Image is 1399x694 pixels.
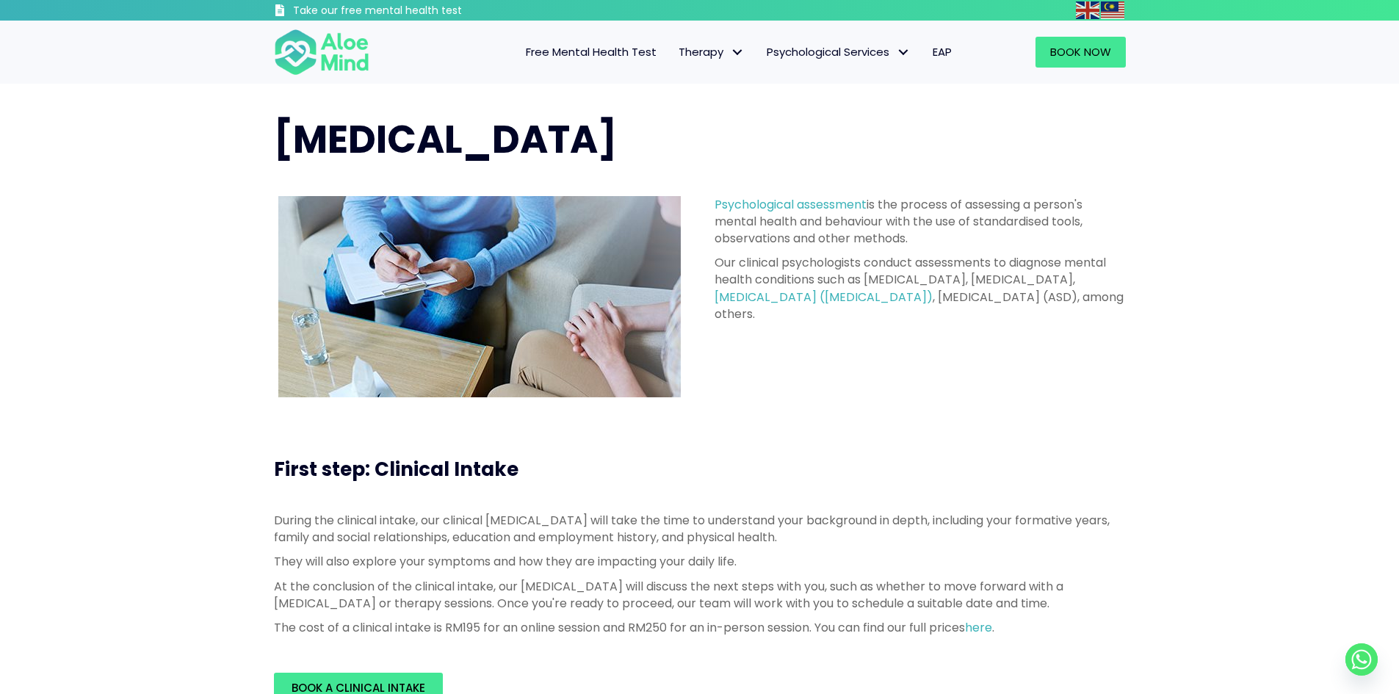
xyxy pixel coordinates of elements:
[715,289,933,306] a: [MEDICAL_DATA] ([MEDICAL_DATA])
[1076,1,1099,19] img: en
[1101,1,1126,18] a: Malay
[1076,1,1101,18] a: English
[1050,44,1111,59] span: Book Now
[526,44,657,59] span: Free Mental Health Test
[274,28,369,76] img: Aloe mind Logo
[274,553,1126,570] p: They will also explore your symptoms and how they are impacting your daily life.
[1345,643,1378,676] a: Whatsapp
[274,578,1126,612] p: At the conclusion of the clinical intake, our [MEDICAL_DATA] will discuss the next steps with you...
[1035,37,1126,68] a: Book Now
[293,4,541,18] h3: Take our free mental health test
[388,37,963,68] nav: Menu
[715,196,1126,247] p: is the process of assessing a person's mental health and behaviour with the use of standardised t...
[727,42,748,63] span: Therapy: submenu
[679,44,745,59] span: Therapy
[515,37,668,68] a: Free Mental Health Test
[1101,1,1124,19] img: ms
[274,619,1126,636] p: The cost of a clinical intake is RM195 for an online session and RM250 for an in-person session. ...
[933,44,952,59] span: EAP
[767,44,911,59] span: Psychological Services
[274,456,518,482] span: First step: Clinical Intake
[756,37,922,68] a: Psychological ServicesPsychological Services: submenu
[715,196,867,213] a: Psychological assessment
[922,37,963,68] a: EAP
[965,619,992,636] a: here
[274,112,617,166] span: [MEDICAL_DATA]
[668,37,756,68] a: TherapyTherapy: submenu
[715,254,1126,322] p: Our clinical psychologists conduct assessments to diagnose mental health conditions such as [MEDI...
[893,42,914,63] span: Psychological Services: submenu
[278,196,681,397] img: psychological assessment
[274,512,1126,546] p: During the clinical intake, our clinical [MEDICAL_DATA] will take the time to understand your bac...
[274,4,541,21] a: Take our free mental health test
